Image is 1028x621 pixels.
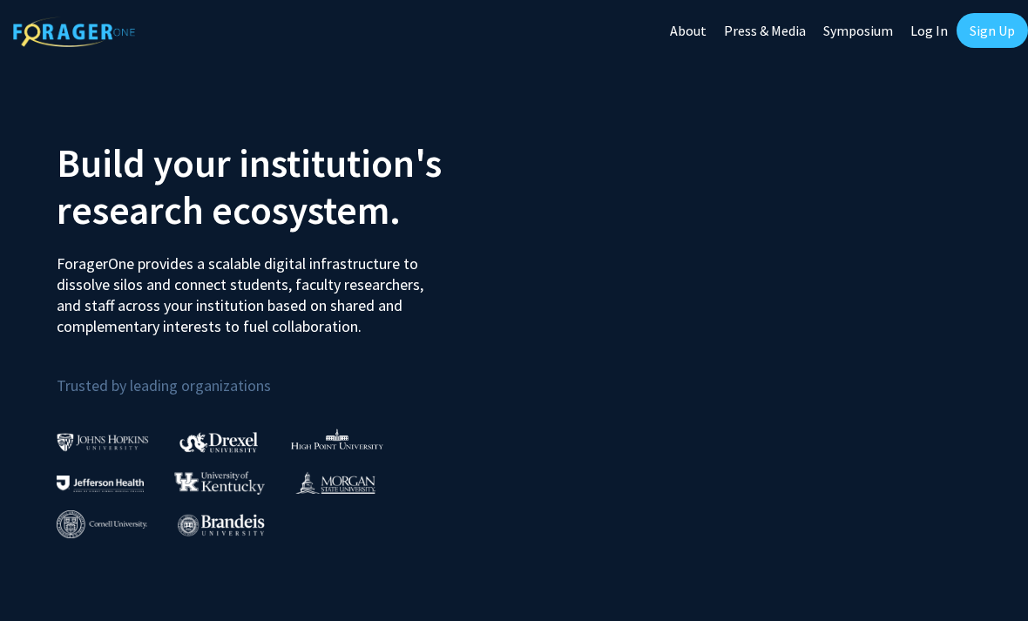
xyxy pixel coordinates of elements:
p: Trusted by leading organizations [57,351,501,399]
h2: Build your institution's research ecosystem. [57,139,501,233]
img: Morgan State University [295,471,375,494]
img: Brandeis University [178,514,265,536]
img: Cornell University [57,510,147,539]
img: ForagerOne Logo [13,17,135,47]
img: High Point University [291,429,383,449]
img: Thomas Jefferson University [57,476,144,492]
img: University of Kentucky [174,471,265,495]
img: Drexel University [179,432,258,452]
a: Sign Up [957,13,1028,48]
img: Johns Hopkins University [57,433,149,451]
p: ForagerOne provides a scalable digital infrastructure to dissolve silos and connect students, fac... [57,240,448,337]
